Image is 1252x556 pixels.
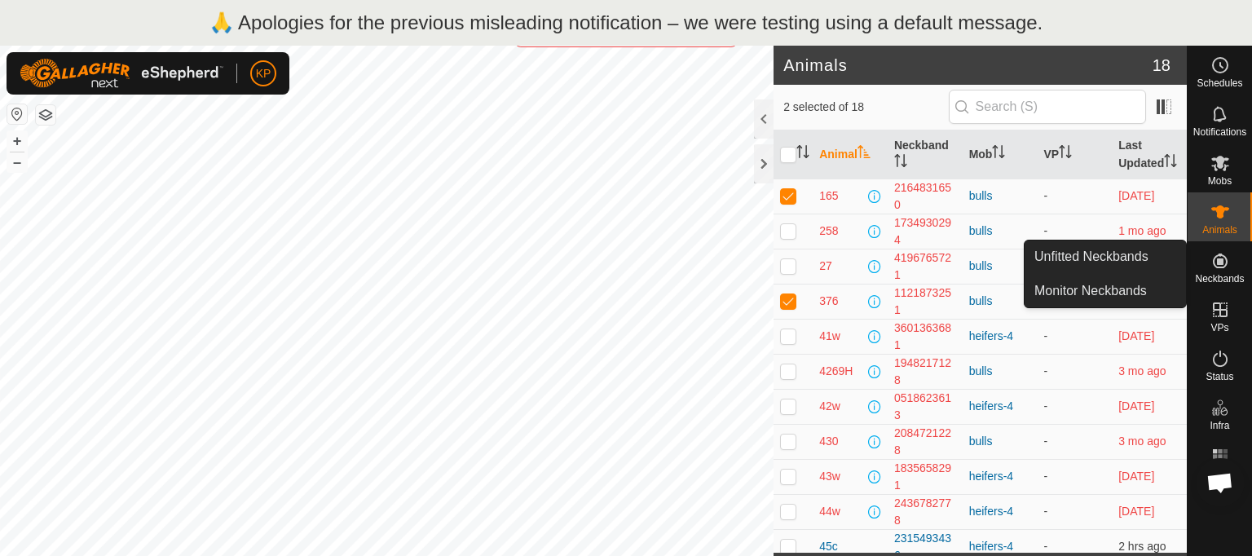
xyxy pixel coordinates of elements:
[209,8,1043,38] p: 🙏 Apologies for the previous misleading notification – we were testing using a default message.
[819,503,840,520] span: 44w
[1118,470,1154,483] span: 8 Sept 2025, 7:54 pm
[819,468,840,485] span: 43w
[963,130,1038,179] th: Mob
[992,148,1005,161] p-sorticon: Activate to sort
[813,130,888,179] th: Animal
[894,460,956,494] div: 1835658291
[1043,540,1047,553] app-display-virtual-paddock-transition: -
[819,433,838,450] span: 430
[1195,274,1244,284] span: Neckbands
[1037,130,1112,179] th: VP
[1043,435,1047,448] app-display-virtual-paddock-transition: -
[894,157,907,170] p-sorticon: Activate to sort
[1043,329,1047,342] app-display-virtual-paddock-transition: -
[7,104,27,124] button: Reset Map
[819,328,840,345] span: 41w
[783,99,948,116] span: 2 selected of 18
[1164,157,1177,170] p-sorticon: Activate to sort
[969,293,1031,310] div: bulls
[1043,364,1047,377] app-display-virtual-paddock-transition: -
[36,105,55,125] button: Map Layers
[796,148,809,161] p-sorticon: Activate to sort
[969,258,1031,275] div: bulls
[1197,78,1242,88] span: Schedules
[1202,225,1237,235] span: Animals
[1043,470,1047,483] app-display-virtual-paddock-transition: -
[969,468,1031,485] div: heifers-4
[783,55,1153,75] h2: Animals
[1025,240,1186,273] a: Unfitted Neckbands
[1059,148,1072,161] p-sorticon: Activate to sort
[819,538,838,555] span: 45c
[969,503,1031,520] div: heifers-4
[1034,247,1148,267] span: Unfitted Neckbands
[7,131,27,151] button: +
[969,363,1031,380] div: bulls
[894,179,956,214] div: 2164831650
[1034,281,1147,301] span: Monitor Neckbands
[894,214,956,249] div: 1734930294
[894,285,956,319] div: 1121873251
[894,320,956,354] div: 3601363681
[819,398,840,415] span: 42w
[819,293,838,310] span: 376
[969,328,1031,345] div: heifers-4
[894,425,956,459] div: 2084721228
[1112,130,1187,179] th: Last Updated
[969,223,1031,240] div: bulls
[894,495,956,529] div: 2436782778
[819,223,838,240] span: 258
[1118,224,1166,237] span: 3 Aug 2025, 8:08 pm
[969,398,1031,415] div: heifers-4
[1196,458,1245,507] div: Open chat
[256,65,271,82] span: KP
[1206,372,1233,382] span: Status
[969,538,1031,555] div: heifers-4
[7,152,27,172] button: –
[894,249,956,284] div: 4196765721
[949,90,1146,124] input: Search (S)
[1118,399,1154,413] span: 8 Sept 2025, 7:56 pm
[1043,399,1047,413] app-display-virtual-paddock-transition: -
[894,355,956,389] div: 1948217128
[1043,189,1047,202] app-display-virtual-paddock-transition: -
[1118,364,1166,377] span: 4 June 2025, 1:14 am
[1208,176,1232,186] span: Mobs
[969,433,1031,450] div: bulls
[857,148,871,161] p-sorticon: Activate to sort
[819,363,853,380] span: 4269H
[1043,505,1047,518] app-display-virtual-paddock-transition: -
[969,188,1031,205] div: bulls
[1193,127,1246,137] span: Notifications
[894,390,956,424] div: 0518623613
[1118,540,1166,553] span: 18 Sept 2025, 2:25 pm
[1043,224,1047,237] app-display-virtual-paddock-transition: -
[819,188,838,205] span: 165
[20,59,223,88] img: Gallagher Logo
[1118,435,1166,448] span: 4 June 2025, 1:05 am
[1153,53,1170,77] span: 18
[819,258,832,275] span: 27
[888,130,963,179] th: Neckband
[1118,505,1154,518] span: 8 Sept 2025, 8:05 pm
[1210,323,1228,333] span: VPs
[1118,189,1154,202] span: 12 Sept 2025, 4:37 pm
[1118,329,1154,342] span: 8 Sept 2025, 7:57 pm
[1210,421,1229,430] span: Infra
[1025,275,1186,307] a: Monitor Neckbands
